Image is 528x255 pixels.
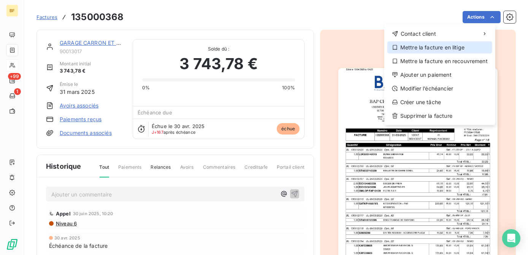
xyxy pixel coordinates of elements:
div: Actions [384,25,495,125]
div: Modifier l’échéancier [387,82,492,95]
div: Ajouter un paiement [387,69,492,81]
div: Mettre la facture en recouvrement [387,55,492,67]
span: Contact client [401,30,436,38]
div: Mettre la facture en litige [387,41,492,54]
div: Créer une tâche [387,96,492,108]
div: Supprimer la facture [387,110,492,122]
